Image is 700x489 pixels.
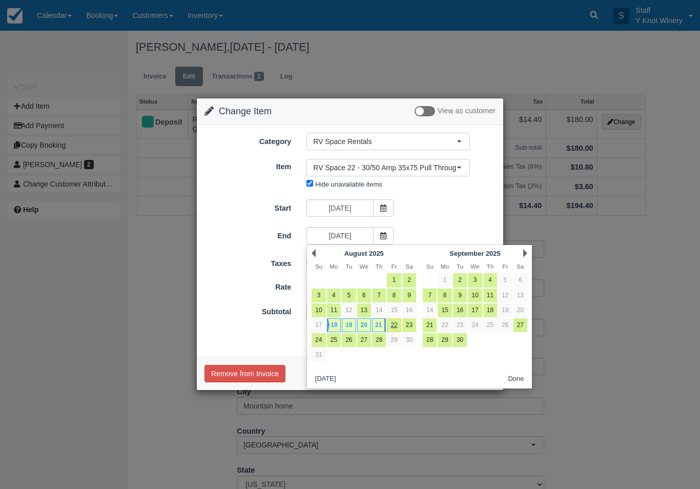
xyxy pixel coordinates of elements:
[315,180,382,188] label: Hide unavailable items
[513,289,527,302] a: 13
[486,250,501,257] span: 2025
[423,289,437,302] a: 7
[453,289,467,302] a: 9
[483,289,497,302] a: 11
[197,199,299,214] label: Start
[483,303,497,317] a: 18
[315,263,322,270] span: Sunday
[197,158,299,172] label: Item
[441,263,449,270] span: Monday
[372,333,386,347] a: 28
[517,263,524,270] span: Saturday
[498,318,512,332] a: 26
[523,249,527,257] a: Next
[438,107,496,115] span: View as customer
[504,373,528,385] button: Done
[197,278,299,293] label: Rate
[313,136,457,147] span: RV Space Rentals
[392,263,397,270] span: Friday
[498,303,512,317] a: 19
[197,255,299,269] label: Taxes
[402,333,416,347] a: 30
[513,273,527,287] a: 6
[204,365,285,382] button: Remove from Invoice
[402,289,416,302] a: 9
[438,273,451,287] a: 1
[449,250,484,257] span: September
[197,133,299,147] label: Category
[453,333,467,347] a: 30
[342,333,356,347] a: 26
[513,318,527,332] a: 27
[498,273,512,287] a: 5
[327,318,341,332] a: 18
[197,227,299,241] label: End
[468,289,482,302] a: 10
[483,273,497,287] a: 4
[438,289,451,302] a: 8
[376,263,383,270] span: Thursday
[423,303,437,317] a: 14
[387,289,401,302] a: 8
[468,273,482,287] a: 3
[423,333,437,347] a: 28
[312,318,325,332] a: 17
[306,159,470,176] button: RV Space 22 - 30/50 Amp 35x75 Pull Through
[487,263,494,270] span: Thursday
[357,333,371,347] a: 27
[311,373,340,385] button: [DATE]
[402,273,416,287] a: 2
[372,303,386,317] a: 14
[342,289,356,302] a: 5
[357,303,371,317] a: 13
[453,303,467,317] a: 16
[357,289,371,302] a: 6
[327,289,341,302] a: 4
[312,249,316,257] a: Prev
[372,318,386,332] a: 21
[372,289,386,302] a: 7
[387,333,401,347] a: 29
[342,303,356,317] a: 12
[360,263,368,270] span: Wednesday
[426,263,434,270] span: Sunday
[498,289,512,302] a: 12
[438,333,451,347] a: 29
[344,250,367,257] span: August
[453,318,467,332] a: 23
[468,303,482,317] a: 17
[306,133,470,150] button: RV Space Rentals
[313,162,457,173] span: RV Space 22 - 30/50 Amp 35x75 Pull Through
[299,279,503,296] div: 4 Days @ $45.00
[387,303,401,317] a: 15
[405,263,413,270] span: Saturday
[345,263,352,270] span: Tuesday
[327,333,341,347] a: 25
[423,318,437,332] a: 21
[312,303,325,317] a: 10
[402,318,416,332] a: 23
[197,303,299,317] label: Subtotal
[387,273,401,287] a: 1
[438,303,451,317] a: 15
[342,318,356,332] a: 19
[312,333,325,347] a: 24
[369,250,384,257] span: 2025
[312,348,325,362] a: 31
[357,318,371,332] a: 20
[483,318,497,332] a: 25
[327,303,341,317] a: 11
[502,263,508,270] span: Friday
[438,318,451,332] a: 22
[513,303,527,317] a: 20
[312,289,325,302] a: 3
[457,263,463,270] span: Tuesday
[470,263,479,270] span: Wednesday
[387,318,401,332] a: 22
[402,303,416,317] a: 16
[219,106,272,116] span: Change Item
[453,273,467,287] a: 2
[330,263,338,270] span: Monday
[468,318,482,332] a: 24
